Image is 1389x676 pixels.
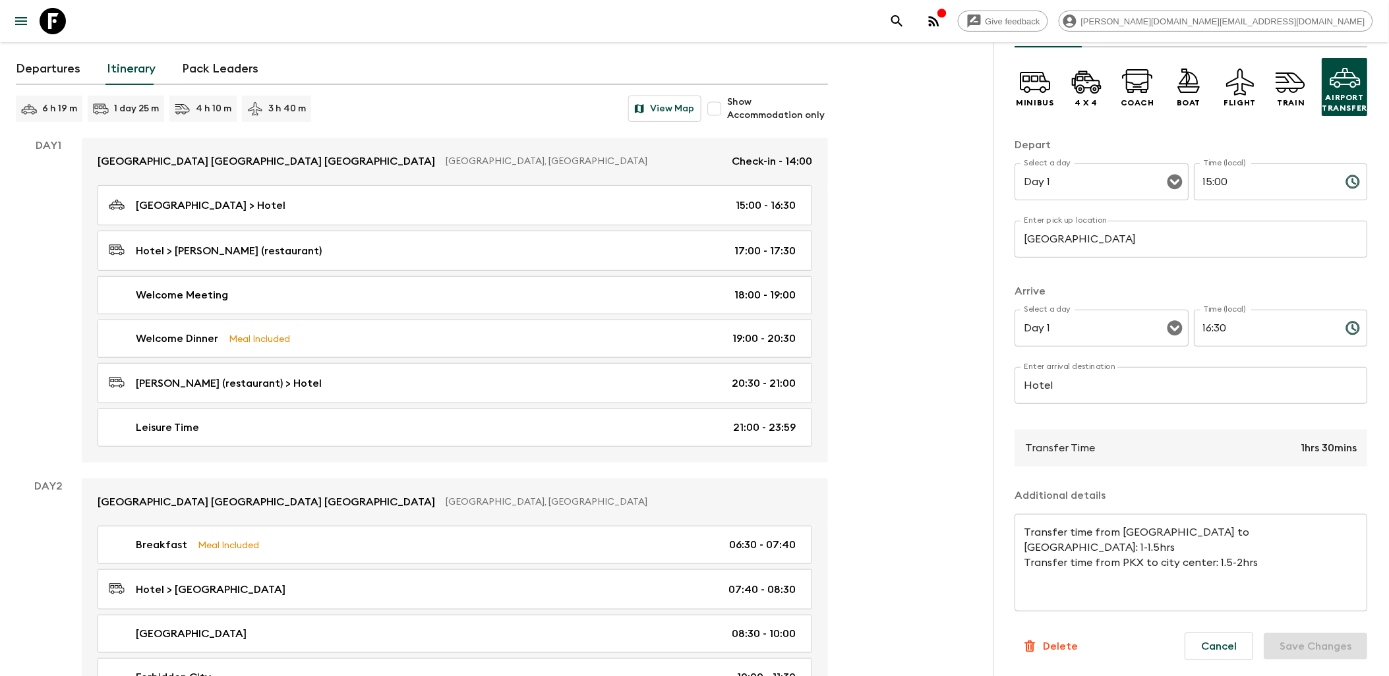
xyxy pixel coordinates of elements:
[136,582,285,598] p: Hotel > [GEOGRAPHIC_DATA]
[1015,488,1368,503] p: Additional details
[1278,98,1305,108] p: Train
[114,102,159,115] p: 1 day 25 m
[1340,315,1367,341] button: Choose time, selected time is 4:30 PM
[107,53,156,85] a: Itinerary
[1024,525,1359,601] textarea: Transfer time from [GEOGRAPHIC_DATA] to [GEOGRAPHIC_DATA]: 1-1.5hrs Transfer time from PKX to cit...
[1204,304,1247,315] label: Time (local)
[736,198,796,213] p: 15:00 - 16:30
[136,376,322,391] p: [PERSON_NAME] (restaurant) > Hotel
[82,138,828,185] a: [GEOGRAPHIC_DATA] [GEOGRAPHIC_DATA] [GEOGRAPHIC_DATA][GEOGRAPHIC_DATA], [GEOGRAPHIC_DATA]Check-in...
[1121,98,1155,108] p: Coach
[98,363,812,403] a: [PERSON_NAME] (restaurant) > Hotel20:30 - 21:00
[729,537,796,553] p: 06:30 - 07:40
[958,11,1048,32] a: Give feedback
[1015,283,1368,299] p: Arrive
[446,155,721,168] p: [GEOGRAPHIC_DATA], [GEOGRAPHIC_DATA]
[1195,163,1336,200] input: hh:mm
[136,331,218,347] p: Welcome Dinner
[42,102,77,115] p: 6 h 19 m
[98,615,812,653] a: [GEOGRAPHIC_DATA]08:30 - 10:00
[728,96,828,122] span: Show Accommodation only
[8,8,34,34] button: menu
[82,478,828,526] a: [GEOGRAPHIC_DATA] [GEOGRAPHIC_DATA] [GEOGRAPHIC_DATA][GEOGRAPHIC_DATA], [GEOGRAPHIC_DATA]
[136,243,322,259] p: Hotel > [PERSON_NAME] (restaurant)
[98,526,812,564] a: BreakfastMeal Included06:30 - 07:40
[728,582,796,598] p: 07:40 - 08:30
[98,320,812,358] a: Welcome DinnerMeal Included19:00 - 20:30
[98,494,435,510] p: [GEOGRAPHIC_DATA] [GEOGRAPHIC_DATA] [GEOGRAPHIC_DATA]
[1204,157,1247,169] label: Time (local)
[734,287,796,303] p: 18:00 - 19:00
[196,102,231,115] p: 4 h 10 m
[98,154,435,169] p: [GEOGRAPHIC_DATA] [GEOGRAPHIC_DATA] [GEOGRAPHIC_DATA]
[16,478,82,494] p: Day 2
[1024,157,1071,169] label: Select a day
[628,96,701,122] button: View Map
[1340,169,1367,195] button: Choose time, selected time is 3:00 PM
[1185,633,1254,660] button: Cancel
[1015,137,1368,153] p: Depart
[16,53,80,85] a: Departures
[734,243,796,259] p: 17:00 - 17:30
[1177,98,1201,108] p: Boat
[1026,440,1096,456] p: Transfer Time
[229,331,290,346] p: Meal Included
[733,420,796,436] p: 21:00 - 23:59
[1224,98,1256,108] p: Flight
[1195,310,1336,347] input: hh:mm
[198,538,259,552] p: Meal Included
[1024,215,1108,226] label: Enter pick up location
[1024,304,1071,315] label: Select a day
[136,626,247,642] p: [GEOGRAPHIC_DATA]
[1059,11,1373,32] div: [PERSON_NAME][DOMAIN_NAME][EMAIL_ADDRESS][DOMAIN_NAME]
[1075,98,1098,108] p: 4 x 4
[1044,638,1079,654] p: Delete
[136,198,285,213] p: [GEOGRAPHIC_DATA] > Hotel
[136,537,187,553] p: Breakfast
[1074,16,1373,26] span: [PERSON_NAME][DOMAIN_NAME][EMAIL_ADDRESS][DOMAIN_NAME]
[978,16,1048,26] span: Give feedback
[98,231,812,271] a: Hotel > [PERSON_NAME] (restaurant)17:00 - 17:30
[446,495,802,509] p: [GEOGRAPHIC_DATA], [GEOGRAPHIC_DATA]
[182,53,258,85] a: Pack Leaders
[1024,361,1117,372] label: Enter arrival destination
[1015,633,1086,660] button: Delete
[16,138,82,154] p: Day 1
[1301,440,1357,456] p: 1hrs 30mins
[732,154,812,169] p: Check-in - 14:00
[1322,92,1368,113] p: Airport Transfer
[1166,173,1185,191] button: Open
[136,420,199,436] p: Leisure Time
[98,185,812,225] a: [GEOGRAPHIC_DATA] > Hotel15:00 - 16:30
[268,102,306,115] p: 3 h 40 m
[732,626,796,642] p: 08:30 - 10:00
[98,408,812,447] a: Leisure Time21:00 - 23:59
[732,331,796,347] p: 19:00 - 20:30
[884,8,910,34] button: search adventures
[1017,98,1054,108] p: Minibus
[136,287,228,303] p: Welcome Meeting
[98,569,812,609] a: Hotel > [GEOGRAPHIC_DATA]07:40 - 08:30
[1166,319,1185,337] button: Open
[732,376,796,391] p: 20:30 - 21:00
[98,276,812,314] a: Welcome Meeting18:00 - 19:00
